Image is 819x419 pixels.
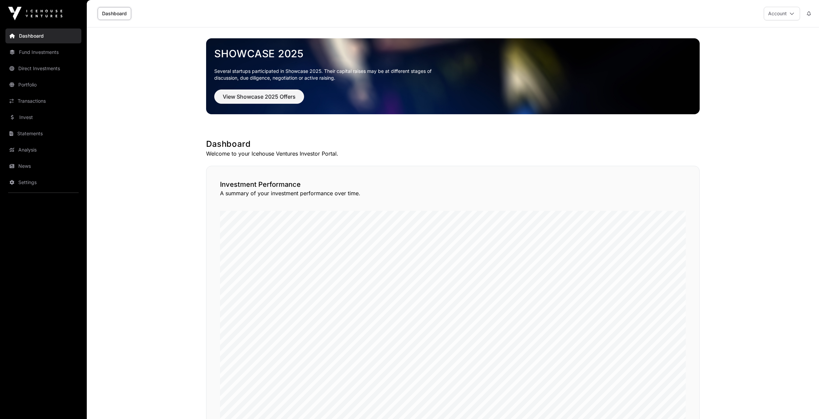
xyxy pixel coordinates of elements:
[5,77,81,92] a: Portfolio
[8,7,62,20] img: Icehouse Ventures Logo
[206,149,700,158] p: Welcome to your Icehouse Ventures Investor Portal.
[98,7,131,20] a: Dashboard
[214,96,304,103] a: View Showcase 2025 Offers
[214,47,692,60] a: Showcase 2025
[5,61,81,76] a: Direct Investments
[5,159,81,174] a: News
[5,94,81,108] a: Transactions
[220,180,686,189] h2: Investment Performance
[206,38,700,114] img: Showcase 2025
[764,7,800,20] button: Account
[5,45,81,60] a: Fund Investments
[5,110,81,125] a: Invest
[5,175,81,190] a: Settings
[5,126,81,141] a: Statements
[220,189,686,197] p: A summary of your investment performance over time.
[206,139,700,149] h1: Dashboard
[214,89,304,104] button: View Showcase 2025 Offers
[223,93,296,101] span: View Showcase 2025 Offers
[5,28,81,43] a: Dashboard
[214,68,442,81] p: Several startups participated in Showcase 2025. Their capital raises may be at different stages o...
[5,142,81,157] a: Analysis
